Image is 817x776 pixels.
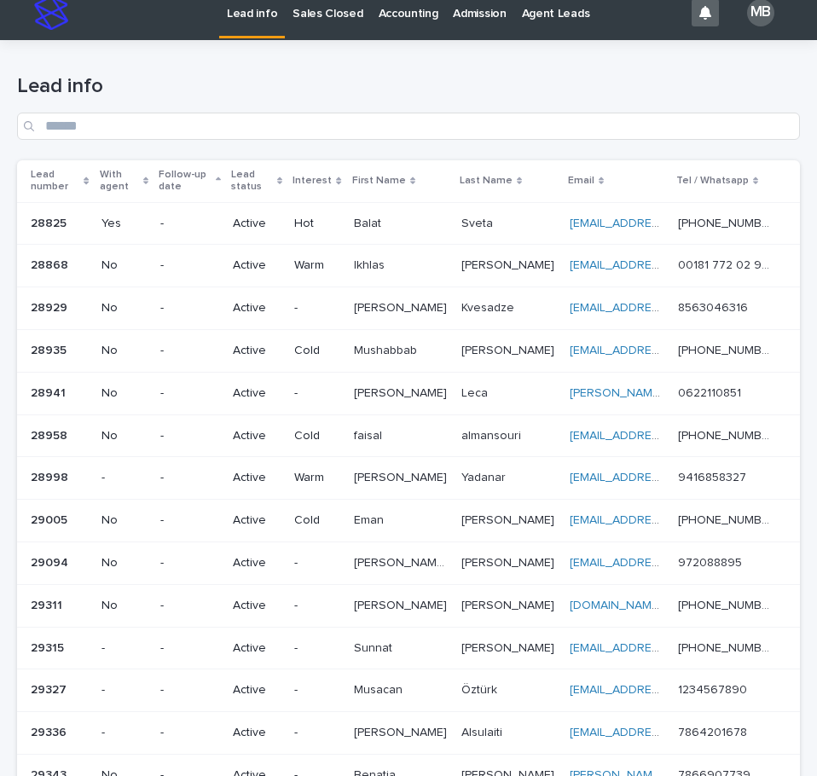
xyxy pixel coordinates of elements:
[101,429,148,443] p: No
[354,510,387,528] p: Eman
[233,683,281,698] p: Active
[17,627,800,669] tr: 2931529315 --Active-SunnatSunnat [PERSON_NAME][PERSON_NAME] [EMAIL_ADDRESS][DOMAIN_NAME] [PHONE_N...
[461,426,524,443] p: almansouri
[570,727,762,738] a: [EMAIL_ADDRESS][DOMAIN_NAME]
[17,202,800,245] tr: 2882528825 Yes-ActiveHotBalatBalat SvetaSveta [EMAIL_ADDRESS][DOMAIN_NAME] [PHONE_NUMBER][PHONE_N...
[160,471,218,485] p: -
[461,213,496,231] p: Sveta
[31,722,70,740] p: 29336
[354,638,396,656] p: Sunnat
[160,726,218,740] p: -
[354,595,450,613] p: [PERSON_NAME]
[570,217,762,229] a: [EMAIL_ADDRESS][DOMAIN_NAME]
[233,386,281,401] p: Active
[160,429,218,443] p: -
[233,471,281,485] p: Active
[354,213,385,231] p: Balat
[160,258,218,273] p: -
[101,258,148,273] p: No
[354,298,450,316] p: [PERSON_NAME]
[678,213,776,231] p: [PHONE_NUMBER]
[101,513,148,528] p: No
[294,513,339,528] p: Cold
[294,386,339,401] p: -
[461,638,558,656] p: [PERSON_NAME]
[17,414,800,457] tr: 2895828958 No-ActiveColdfaisalfaisal almansourialmansouri [EMAIL_ADDRESS][DOMAIN_NAME] [PHONE_NUM...
[31,595,66,613] p: 29311
[160,556,218,570] p: -
[101,683,148,698] p: -
[101,599,148,613] p: No
[31,680,70,698] p: 29327
[101,386,148,401] p: No
[17,287,800,330] tr: 2892928929 No-Active-[PERSON_NAME][PERSON_NAME] KvesadzeKvesadze [EMAIL_ADDRESS][DOMAIN_NAME] 856...
[233,599,281,613] p: Active
[159,165,211,197] p: Follow-up date
[678,680,750,698] p: 1234567890
[568,171,594,190] p: Email
[678,255,776,273] p: 00181 772 02 903
[160,301,218,316] p: -
[352,171,406,190] p: First Name
[101,556,148,570] p: No
[101,217,148,231] p: Yes
[101,641,148,656] p: -
[461,680,501,698] p: Öztürk
[294,429,339,443] p: Cold
[31,255,72,273] p: 28868
[570,684,762,696] a: [EMAIL_ADDRESS][DOMAIN_NAME]
[678,553,745,570] p: 972088895
[31,426,71,443] p: 28958
[17,245,800,287] tr: 2886828868 No-ActiveWarmIkhlasIkhlas [PERSON_NAME][PERSON_NAME] [EMAIL_ADDRESS][PERSON_NAME][DOMA...
[101,471,148,485] p: -
[461,467,509,485] p: Yadanar
[101,301,148,316] p: No
[233,726,281,740] p: Active
[233,258,281,273] p: Active
[233,217,281,231] p: Active
[678,595,776,613] p: [PHONE_NUMBER]
[17,74,800,99] h1: Lead info
[461,255,558,273] p: [PERSON_NAME]
[160,513,218,528] p: -
[461,553,558,570] p: [PERSON_NAME]
[17,541,800,584] tr: 2909429094 No-Active-[PERSON_NAME] [PERSON_NAME][PERSON_NAME] [PERSON_NAME] [PERSON_NAME][PERSON_...
[160,641,218,656] p: -
[293,171,332,190] p: Interest
[678,722,750,740] p: 7864201678
[354,680,406,698] p: Musacan
[678,383,745,401] p: 0622110851
[354,383,450,401] p: [PERSON_NAME]
[160,683,218,698] p: -
[31,298,71,316] p: 28929
[294,683,339,698] p: -
[31,165,79,197] p: Lead number
[17,113,800,140] div: Search
[678,510,776,528] p: [PHONE_NUMBER]
[354,255,388,273] p: Ikhlas
[461,595,558,613] p: [PERSON_NAME]
[294,217,339,231] p: Hot
[233,344,281,358] p: Active
[160,386,218,401] p: -
[233,301,281,316] p: Active
[231,165,273,197] p: Lead status
[31,553,72,570] p: 29094
[294,726,339,740] p: -
[570,430,762,442] a: [EMAIL_ADDRESS][DOMAIN_NAME]
[678,467,750,485] p: 9416858327
[160,217,218,231] p: -
[570,642,762,654] a: [EMAIL_ADDRESS][DOMAIN_NAME]
[294,344,339,358] p: Cold
[461,298,518,316] p: Kvesadze
[233,641,281,656] p: Active
[294,641,339,656] p: -
[678,638,776,656] p: +998 93 430 03 33
[678,340,776,358] p: [PHONE_NUMBER]
[354,722,450,740] p: [PERSON_NAME]
[570,302,762,314] a: [EMAIL_ADDRESS][DOMAIN_NAME]
[17,712,800,755] tr: 2933629336 --Active-[PERSON_NAME][PERSON_NAME] AlsulaitiAlsulaiti [EMAIL_ADDRESS][DOMAIN_NAME] 78...
[233,513,281,528] p: Active
[31,638,67,656] p: 29315
[17,500,800,542] tr: 2900529005 No-ActiveColdEmanEman [PERSON_NAME][PERSON_NAME] [EMAIL_ADDRESS][PERSON_NAME][DOMAIN_N...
